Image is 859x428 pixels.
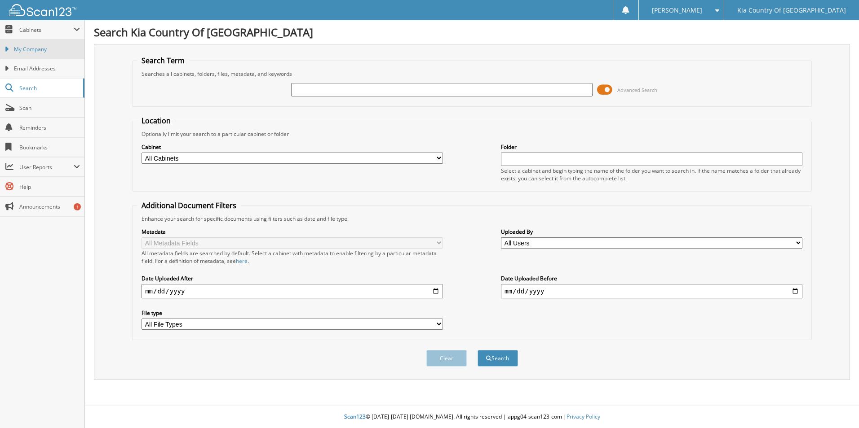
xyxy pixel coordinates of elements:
span: Email Addresses [14,65,80,73]
span: Kia Country Of [GEOGRAPHIC_DATA] [737,8,846,13]
div: © [DATE]-[DATE] [DOMAIN_NAME]. All rights reserved | appg04-scan123-com | [85,406,859,428]
span: Help [19,183,80,191]
div: Searches all cabinets, folders, files, metadata, and keywords [137,70,807,78]
div: All metadata fields are searched by default. Select a cabinet with metadata to enable filtering b... [142,249,443,265]
span: [PERSON_NAME] [652,8,702,13]
label: Folder [501,143,802,151]
div: Select a cabinet and begin typing the name of the folder you want to search in. If the name match... [501,167,802,182]
label: Cabinet [142,143,443,151]
span: Search [19,84,79,92]
a: Privacy Policy [567,413,600,420]
legend: Additional Document Filters [137,201,241,210]
div: 1 [74,203,81,210]
span: User Reports [19,163,74,171]
label: Metadata [142,228,443,236]
legend: Search Term [137,56,189,66]
div: Optionally limit your search to a particular cabinet or folder [137,130,807,138]
div: Enhance your search for specific documents using filters such as date and file type. [137,215,807,223]
input: end [501,284,802,298]
span: My Company [14,45,80,53]
span: Advanced Search [617,87,657,93]
span: Bookmarks [19,144,80,151]
span: Announcements [19,203,80,210]
h1: Search Kia Country Of [GEOGRAPHIC_DATA] [94,25,850,39]
label: Date Uploaded After [142,275,443,282]
span: Reminders [19,124,80,131]
input: start [142,284,443,298]
img: scan123-logo-white.svg [9,4,76,16]
label: Uploaded By [501,228,802,236]
span: Scan [19,104,80,112]
a: here [236,257,248,265]
label: File type [142,309,443,317]
button: Search [478,350,518,367]
span: Cabinets [19,26,74,34]
label: Date Uploaded Before [501,275,802,282]
span: Scan123 [344,413,366,420]
legend: Location [137,116,175,126]
button: Clear [426,350,467,367]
